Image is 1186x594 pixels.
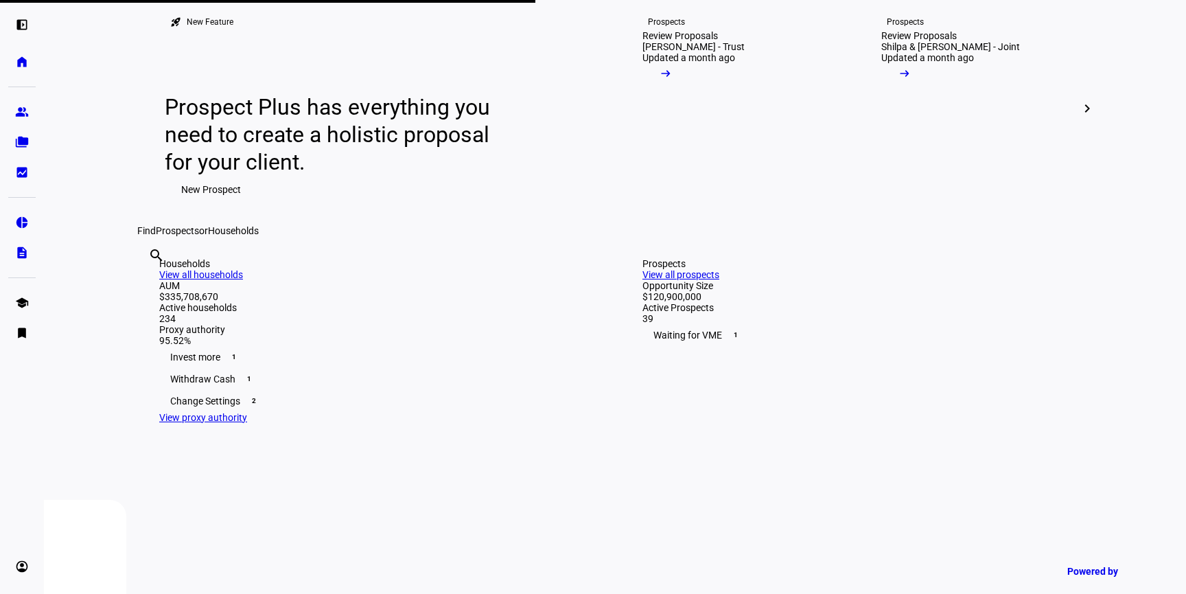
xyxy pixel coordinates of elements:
div: Updated a month ago [881,52,974,63]
span: New Prospect [181,176,241,203]
button: New Prospect [165,176,257,203]
a: bid_landscape [8,159,36,186]
a: View all prospects [642,269,719,280]
div: Active households [159,302,588,313]
mat-icon: search [148,247,165,264]
div: $120,900,000 [642,291,1071,302]
eth-mat-symbol: school [15,296,29,310]
eth-mat-symbol: bid_landscape [15,165,29,179]
div: Change Settings [159,390,588,412]
div: Withdraw Cash [159,368,588,390]
div: Proxy authority [159,324,588,335]
div: Waiting for VME [642,324,1071,346]
div: Opportunity Size [642,280,1071,291]
div: 234 [159,313,588,324]
a: home [8,48,36,76]
div: Updated a month ago [642,52,735,63]
div: AUM [159,280,588,291]
a: View proxy authority [159,412,247,423]
input: Enter name of prospect or household [148,266,151,282]
div: Prospects [648,16,685,27]
div: 39 [642,313,1071,324]
div: $335,708,670 [159,291,588,302]
mat-icon: arrow_right_alt [659,67,673,80]
eth-mat-symbol: left_panel_open [15,18,29,32]
eth-mat-symbol: home [15,55,29,69]
eth-mat-symbol: group [15,105,29,119]
div: 95.52% [159,335,588,346]
eth-mat-symbol: description [15,246,29,260]
div: Shilpa & [PERSON_NAME] - Joint [881,41,1020,52]
a: View all households [159,269,243,280]
a: pie_chart [8,209,36,236]
mat-icon: chevron_right [1079,100,1095,117]
span: 1 [229,352,240,363]
div: Active Prospects [642,302,1071,313]
span: 1 [244,374,255,385]
mat-icon: rocket_launch [170,16,181,27]
div: Prospects [642,258,1071,269]
div: New Feature [187,16,233,27]
eth-mat-symbol: folder_copy [15,135,29,149]
a: group [8,98,36,126]
div: Invest more [159,346,588,368]
eth-mat-symbol: pie_chart [15,216,29,229]
span: Households [208,225,259,236]
a: Powered by [1060,558,1165,584]
div: Prospects [887,16,924,27]
div: Find or [137,225,1093,236]
span: 2 [248,396,259,407]
div: Review Proposals [642,30,718,41]
div: Prospect Plus has everything you need to create a holistic proposal for your client. [165,93,503,176]
span: 1 [730,330,741,341]
div: Households [159,258,588,269]
span: Prospects [156,225,199,236]
eth-mat-symbol: account_circle [15,560,29,573]
a: description [8,239,36,266]
a: folder_copy [8,128,36,156]
div: Review Proposals [881,30,957,41]
eth-mat-symbol: bookmark [15,326,29,340]
mat-icon: arrow_right_alt [898,67,911,80]
div: [PERSON_NAME] - Trust [642,41,745,52]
